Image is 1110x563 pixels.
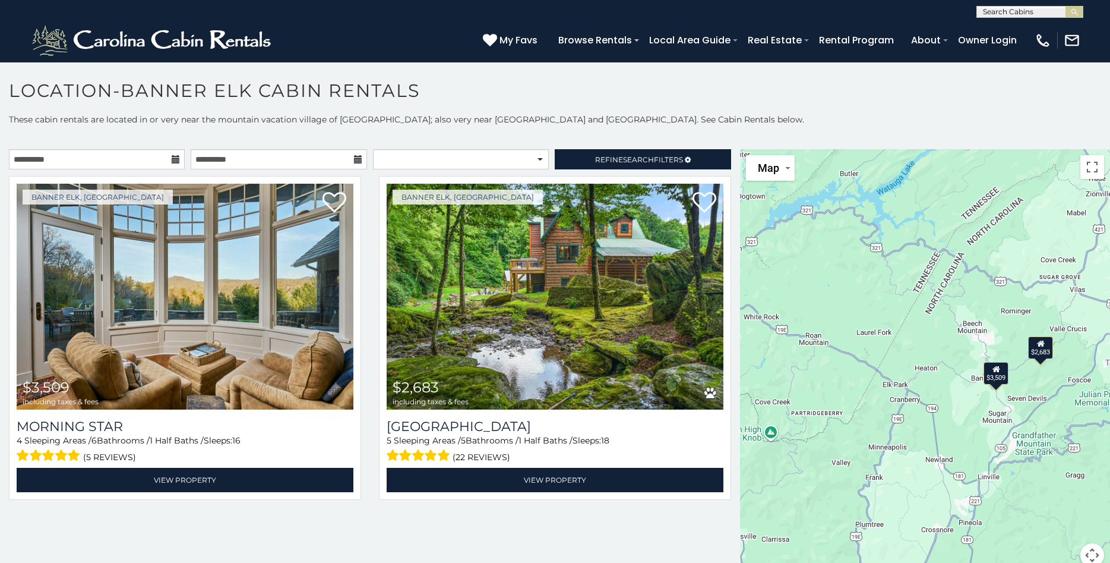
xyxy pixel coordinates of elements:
[643,30,736,51] a: Local Area Guide
[1035,32,1051,49] img: phone-regular-white.png
[742,30,808,51] a: Real Estate
[813,30,900,51] a: Rental Program
[387,435,723,465] div: Sleeping Areas / Bathrooms / Sleeps:
[1064,32,1080,49] img: mail-regular-white.png
[30,23,276,58] img: White-1-2.png
[499,33,537,48] span: My Favs
[483,33,540,48] a: My Favs
[552,30,638,51] a: Browse Rentals
[952,30,1023,51] a: Owner Login
[1029,336,1054,359] div: $2,683
[17,184,353,410] img: Morning Star
[17,184,353,410] a: Morning Star $3,509 including taxes & fees
[17,435,353,465] div: Sleeping Areas / Bathrooms / Sleeps:
[387,184,723,410] a: Eagle Ridge Falls $2,683 including taxes & fees
[555,149,730,169] a: RefineSearchFilters
[387,419,723,435] a: [GEOGRAPHIC_DATA]
[17,419,353,435] a: Morning Star
[387,419,723,435] h3: Eagle Ridge Falls
[453,449,510,465] span: (22 reviews)
[83,449,136,465] span: (5 reviews)
[393,190,543,205] a: Banner Elk, [GEOGRAPHIC_DATA]
[17,468,353,492] a: View Property
[601,435,609,446] span: 18
[387,468,723,492] a: View Property
[23,379,69,396] span: $3,509
[758,162,779,174] span: Map
[91,435,97,446] span: 6
[387,435,391,446] span: 5
[984,362,1009,385] div: $3,509
[746,155,795,181] button: Change map style
[905,30,947,51] a: About
[595,155,683,164] span: Refine Filters
[518,435,573,446] span: 1 Half Baths /
[322,191,346,216] a: Add to favorites
[232,435,241,446] span: 16
[692,191,716,216] a: Add to favorites
[393,379,439,396] span: $2,683
[387,184,723,410] img: Eagle Ridge Falls
[23,398,99,405] span: including taxes & fees
[623,155,654,164] span: Search
[461,435,466,446] span: 5
[17,435,22,446] span: 4
[150,435,204,446] span: 1 Half Baths /
[1080,155,1104,179] button: Toggle fullscreen view
[23,190,173,205] a: Banner Elk, [GEOGRAPHIC_DATA]
[393,398,469,405] span: including taxes & fees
